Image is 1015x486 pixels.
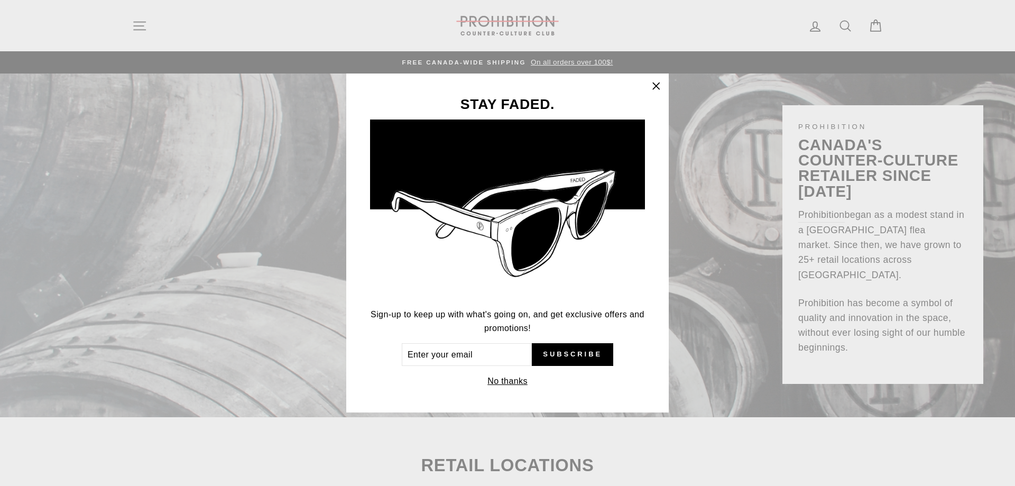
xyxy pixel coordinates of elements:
p: Sign-up to keep up with what's going on, and get exclusive offers and promotions! [370,308,645,335]
button: Subscribe [532,343,613,366]
span: Subscribe [543,350,602,359]
input: Enter your email [402,343,532,366]
button: No thanks [484,374,531,389]
h3: STAY FADED. [370,97,645,112]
